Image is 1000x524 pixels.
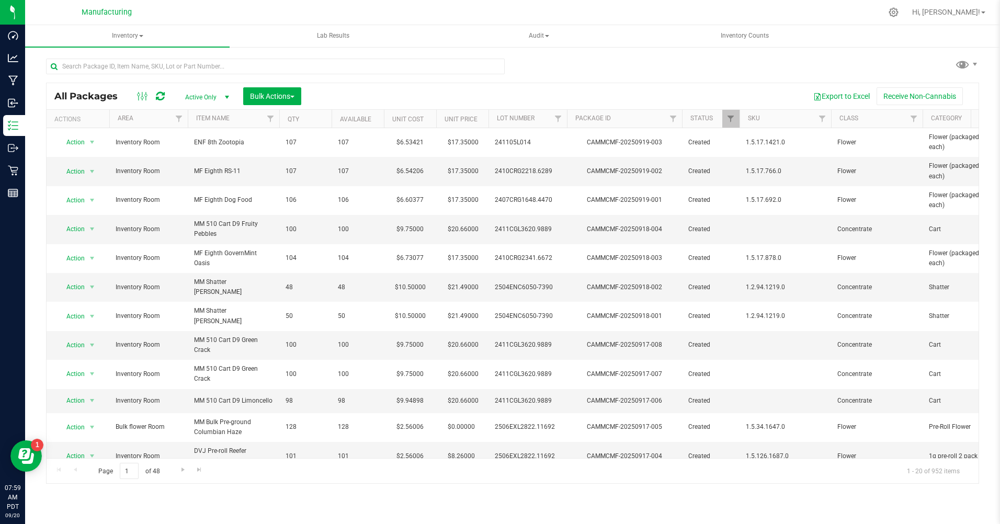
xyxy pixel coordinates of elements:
[303,31,363,40] span: Lab Results
[550,110,567,128] a: Filter
[194,138,273,147] span: ENF 8th Zootopia
[338,396,378,406] span: 98
[338,195,378,205] span: 106
[746,166,825,176] span: 1.5.17.766.0
[194,417,273,437] span: MM Bulk Pre-ground Columbian Haze
[89,463,168,479] span: Page of 48
[688,166,733,176] span: Created
[194,306,273,326] span: MM Shatter [PERSON_NAME]
[338,311,378,321] span: 50
[837,138,916,147] span: Flower
[565,340,684,350] div: CAMMCMF-20250917-008
[262,110,279,128] a: Filter
[837,282,916,292] span: Concentrate
[665,110,682,128] a: Filter
[194,335,273,355] span: MM 510 Cart D9 Green Crack
[565,253,684,263] div: CAMMCMF-20250918-003
[806,87,877,105] button: Export to Excel
[194,195,273,205] span: MF Eighth Dog Food
[116,396,181,406] span: Inventory Room
[8,53,18,63] inline-svg: Analytics
[8,143,18,153] inline-svg: Outbound
[642,25,847,47] a: Inventory Counts
[116,195,181,205] span: Inventory Room
[495,166,561,176] span: 2410CRG2218.6289
[688,253,733,263] span: Created
[565,224,684,234] div: CAMMCMF-20250918-004
[495,311,561,321] span: 2504ENC6050-7390
[194,446,273,466] span: DVJ Pre-roll Reefer Columbian Haze
[118,115,133,122] a: Area
[116,253,181,263] span: Inventory Room
[442,135,484,150] span: $17.35000
[286,311,325,321] span: 50
[565,396,684,406] div: CAMMCMF-20250917-006
[442,192,484,208] span: $17.35000
[250,92,294,100] span: Bulk Actions
[497,115,535,122] a: Lot Number
[57,164,85,179] span: Action
[442,393,484,408] span: $20.66000
[384,215,436,244] td: $9.75000
[57,367,85,381] span: Action
[442,337,484,352] span: $20.66000
[8,188,18,198] inline-svg: Reports
[338,138,378,147] span: 107
[746,422,825,432] span: 1.5.34.1647.0
[495,340,561,350] span: 2411CGL3620.9889
[338,253,378,263] span: 104
[57,280,85,294] span: Action
[384,273,436,302] td: $10.50000
[286,195,325,205] span: 106
[54,116,105,123] div: Actions
[688,369,733,379] span: Created
[86,193,99,208] span: select
[899,463,968,479] span: 1 - 20 of 952 items
[688,422,733,432] span: Created
[565,422,684,432] div: CAMMCMF-20250917-005
[116,138,181,147] span: Inventory Room
[688,340,733,350] span: Created
[384,442,436,471] td: $2.56006
[495,282,561,292] span: 2504ENC6050-7390
[86,420,99,435] span: select
[286,451,325,461] span: 101
[495,422,561,432] span: 2506EXL2822.11692
[120,463,139,479] input: 1
[243,87,301,105] button: Bulk Actions
[54,90,128,102] span: All Packages
[495,195,561,205] span: 2407CRG1648.4470
[340,116,371,123] a: Available
[194,277,273,297] span: MM Shatter [PERSON_NAME]
[442,419,480,435] span: $0.00000
[384,331,436,360] td: $9.75000
[688,311,733,321] span: Created
[837,451,916,461] span: Flower
[839,115,858,122] a: Class
[565,166,684,176] div: CAMMCMF-20250919-002
[116,311,181,321] span: Inventory Room
[286,396,325,406] span: 98
[746,451,825,461] span: 1.5.126.1687.0
[384,360,436,389] td: $9.75000
[194,364,273,384] span: MM 510 Cart D9 Green Crack
[746,282,825,292] span: 1.2.94.1219.0
[116,282,181,292] span: Inventory Room
[338,282,378,292] span: 48
[442,280,484,295] span: $21.49000
[25,25,230,47] span: Inventory
[442,449,480,464] span: $8.26000
[814,110,831,128] a: Filter
[338,422,378,432] span: 128
[286,340,325,350] span: 100
[384,413,436,442] td: $2.56006
[192,463,207,477] a: Go to the last page
[722,110,740,128] a: Filter
[57,338,85,352] span: Action
[57,251,85,266] span: Action
[286,138,325,147] span: 107
[286,422,325,432] span: 128
[86,280,99,294] span: select
[194,396,273,406] span: MM 510 Cart D9 Limoncello
[748,115,760,122] a: SKU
